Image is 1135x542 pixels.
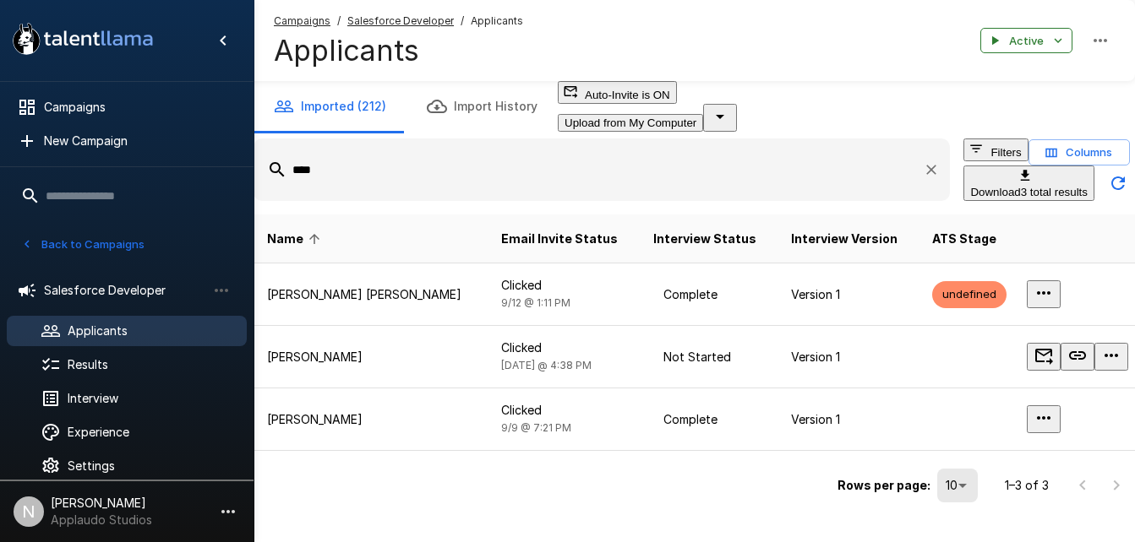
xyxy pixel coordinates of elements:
button: Imported (212) [254,81,407,132]
p: Version 1 [791,411,905,428]
span: Email Invite Status [501,229,618,249]
p: Clicked [501,339,626,356]
p: Version 1 [791,349,905,366]
span: / [337,13,341,30]
span: Applicants [471,13,523,30]
button: Columns [1029,139,1130,165]
p: Clicked [501,402,626,419]
div: 10 [937,469,978,502]
span: ATS Stage [932,229,996,249]
span: Not Started [653,350,741,364]
u: Campaigns [274,14,330,27]
p: [PERSON_NAME] [267,349,474,366]
span: 9/9 @ 7:21 PM [501,421,571,434]
span: Name [267,229,325,249]
button: Filters [963,138,1028,161]
p: Clicked [501,277,626,294]
h4: Applicants [274,33,523,68]
p: [PERSON_NAME] [267,411,474,428]
span: Interview Version [791,229,898,249]
button: Upload from My Computer [558,114,703,132]
button: Import History [407,81,558,132]
p: 1–3 of 3 [1005,477,1049,494]
p: Version 1 [791,286,905,303]
span: Send Invitation [1027,353,1061,369]
span: / [461,13,464,30]
span: Complete [653,412,728,426]
span: Copy Interview Link [1061,353,1094,369]
span: 9/12 @ 1:11 PM [501,296,570,309]
button: Updated Today - 5:56 PM [1101,166,1135,200]
span: undefined [932,286,1007,302]
p: Rows per page: [838,477,930,494]
u: Salesforce Developer [347,14,454,27]
span: [DATE] @ 4:38 PM [501,359,592,371]
button: Download3 total results [963,165,1094,201]
button: Auto-Invite is ON [558,81,677,104]
span: Interview Status [653,229,756,249]
p: [PERSON_NAME] [PERSON_NAME] [267,286,474,303]
button: Active [980,28,1072,54]
span: Complete [653,287,728,301]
